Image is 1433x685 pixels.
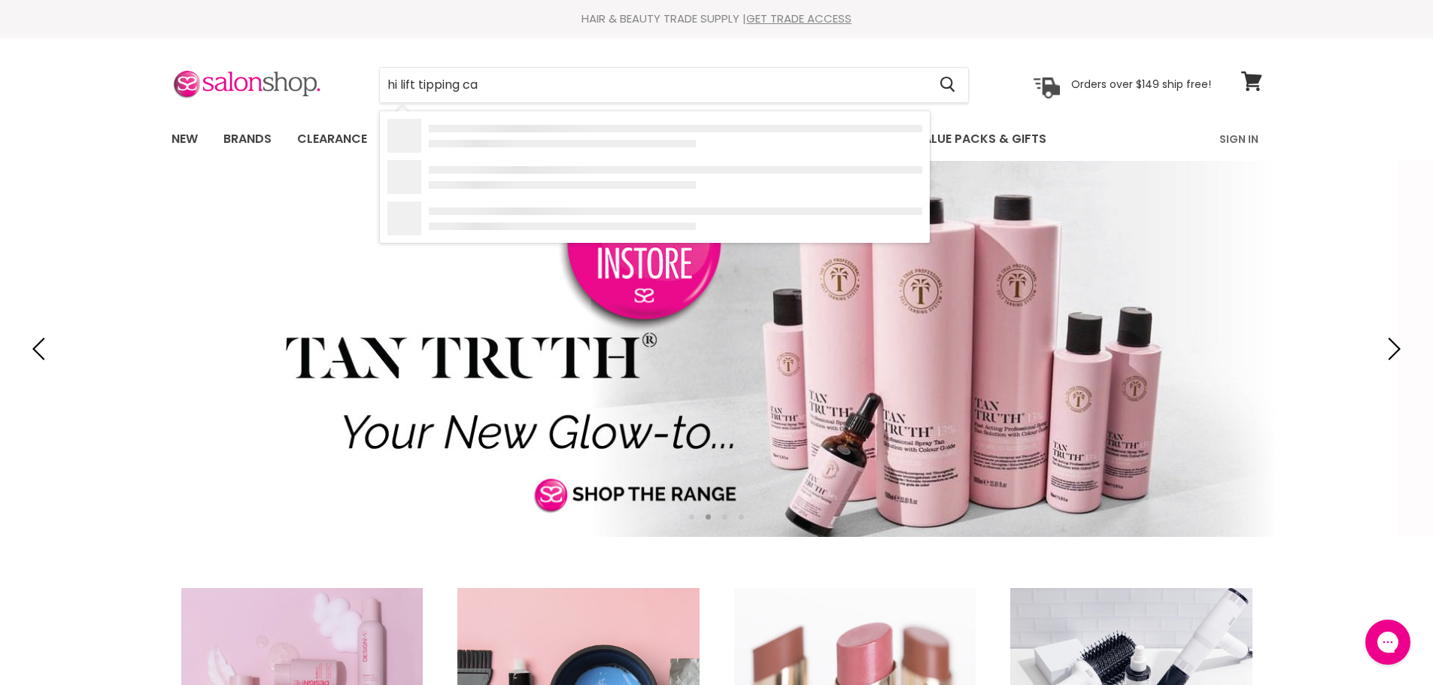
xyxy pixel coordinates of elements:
ul: Main menu [160,117,1134,161]
button: Previous [26,334,56,364]
a: Sign In [1210,123,1268,155]
li: Page dot 1 [689,514,694,520]
p: Orders over $149 ship free! [1071,77,1211,91]
a: Brands [212,123,283,155]
a: Value Packs & Gifts [903,123,1058,155]
button: Next [1377,334,1407,364]
form: Product [379,67,969,103]
li: Page dot 4 [739,514,744,520]
div: HAIR & BEAUTY TRADE SUPPLY | [153,11,1281,26]
nav: Main [153,117,1281,161]
button: Search [928,68,968,102]
a: Clearance [286,123,378,155]
a: GET TRADE ACCESS [746,11,852,26]
li: Page dot 2 [706,514,711,520]
input: Search [380,68,928,102]
a: New [160,123,209,155]
iframe: Gorgias live chat messenger [1358,614,1418,670]
li: Page dot 3 [722,514,727,520]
